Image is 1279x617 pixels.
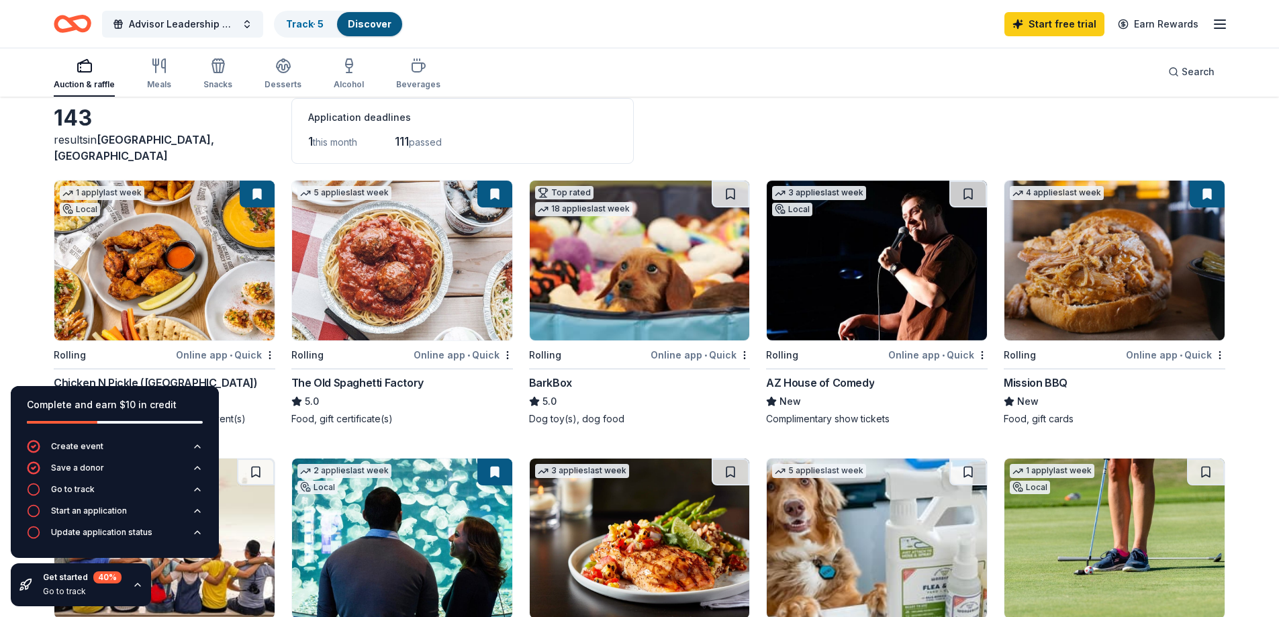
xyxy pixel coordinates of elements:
a: Discover [348,18,391,30]
img: Image for AZ House of Comedy [767,181,987,340]
a: Image for Chicken N Pickle (Glendale)1 applylast weekLocalRollingOnline app•QuickChicken N Pickle... [54,180,275,426]
img: Image for The Old Spaghetti Factory [292,181,512,340]
div: 5 applies last week [772,464,866,478]
div: Local [772,203,812,216]
button: Beverages [396,52,440,97]
div: Rolling [54,347,86,363]
div: BarkBox [529,375,572,391]
div: Save a donor [51,463,104,473]
button: Auction & raffle [54,52,115,97]
button: Update application status [27,526,203,547]
div: Online app Quick [651,346,750,363]
div: 1 apply last week [1010,464,1094,478]
div: The Old Spaghetti Factory [291,375,424,391]
div: Chicken N Pickle ([GEOGRAPHIC_DATA]) [54,375,258,391]
div: Mission BBQ [1004,375,1068,391]
div: 143 [54,105,275,132]
div: 40 % [93,571,122,583]
div: Food, gift cards [1004,412,1225,426]
span: passed [409,136,442,148]
button: Search [1157,58,1225,85]
div: Go to track [51,484,95,495]
span: • [467,350,470,361]
span: Advisor Leadership Academy [129,16,236,32]
div: Start an application [51,506,127,516]
div: Local [297,481,338,494]
div: Top rated [535,186,594,199]
div: Online app Quick [176,346,275,363]
button: Track· 5Discover [274,11,404,38]
a: Track· 5 [286,18,324,30]
span: this month [313,136,357,148]
span: New [779,393,801,410]
button: Alcohol [334,52,364,97]
a: Home [54,8,91,40]
div: Application deadlines [308,109,617,126]
div: AZ House of Comedy [766,375,874,391]
img: Image for BarkBox [530,181,750,340]
div: 1 apply last week [60,186,144,200]
div: Go to track [43,586,122,597]
a: Image for The Old Spaghetti Factory5 applieslast weekRollingOnline app•QuickThe Old Spaghetti Fac... [291,180,513,426]
div: Food, gift certificate(s) [291,412,513,426]
span: 111 [395,134,409,148]
img: Image for Mission BBQ [1004,181,1225,340]
button: Snacks [203,52,232,97]
div: Beverages [396,79,440,90]
span: • [230,350,232,361]
button: Save a donor [27,461,203,483]
div: Create event [51,441,103,452]
div: Online app Quick [888,346,988,363]
img: Image for Chicken N Pickle (Glendale) [54,181,275,340]
div: Rolling [1004,347,1036,363]
button: Advisor Leadership Academy [102,11,263,38]
div: Rolling [766,347,798,363]
div: Auction & raffle [54,79,115,90]
span: 5.0 [305,393,319,410]
a: Image for Mission BBQ4 applieslast weekRollingOnline app•QuickMission BBQNewFood, gift cards [1004,180,1225,426]
div: Desserts [265,79,301,90]
div: Meals [147,79,171,90]
button: Create event [27,440,203,461]
button: Meals [147,52,171,97]
span: in [54,133,214,162]
button: Go to track [27,483,203,504]
div: 3 applies last week [772,186,866,200]
div: Online app Quick [414,346,513,363]
div: Rolling [291,347,324,363]
a: Image for BarkBoxTop rated18 applieslast weekRollingOnline app•QuickBarkBox5.0Dog toy(s), dog food [529,180,751,426]
div: Get started [43,571,122,583]
span: Search [1182,64,1215,80]
div: 5 applies last week [297,186,391,200]
div: Rolling [529,347,561,363]
div: Update application status [51,527,152,538]
span: 5.0 [542,393,557,410]
button: Desserts [265,52,301,97]
span: • [942,350,945,361]
div: Complimentary show tickets [766,412,988,426]
div: 18 applies last week [535,202,632,216]
div: 3 applies last week [535,464,629,478]
span: • [704,350,707,361]
div: Dog toy(s), dog food [529,412,751,426]
div: results [54,132,275,164]
div: Online app Quick [1126,346,1225,363]
div: Local [1010,481,1050,494]
span: New [1017,393,1039,410]
a: Earn Rewards [1110,12,1206,36]
div: Complete and earn $10 in credit [27,397,203,413]
span: [GEOGRAPHIC_DATA], [GEOGRAPHIC_DATA] [54,133,214,162]
div: Snacks [203,79,232,90]
div: 4 applies last week [1010,186,1104,200]
a: Image for AZ House of Comedy3 applieslast weekLocalRollingOnline app•QuickAZ House of ComedyNewCo... [766,180,988,426]
span: 1 [308,134,313,148]
a: Start free trial [1004,12,1104,36]
button: Start an application [27,504,203,526]
div: 2 applies last week [297,464,391,478]
span: • [1180,350,1182,361]
div: Local [60,203,100,216]
div: Alcohol [334,79,364,90]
